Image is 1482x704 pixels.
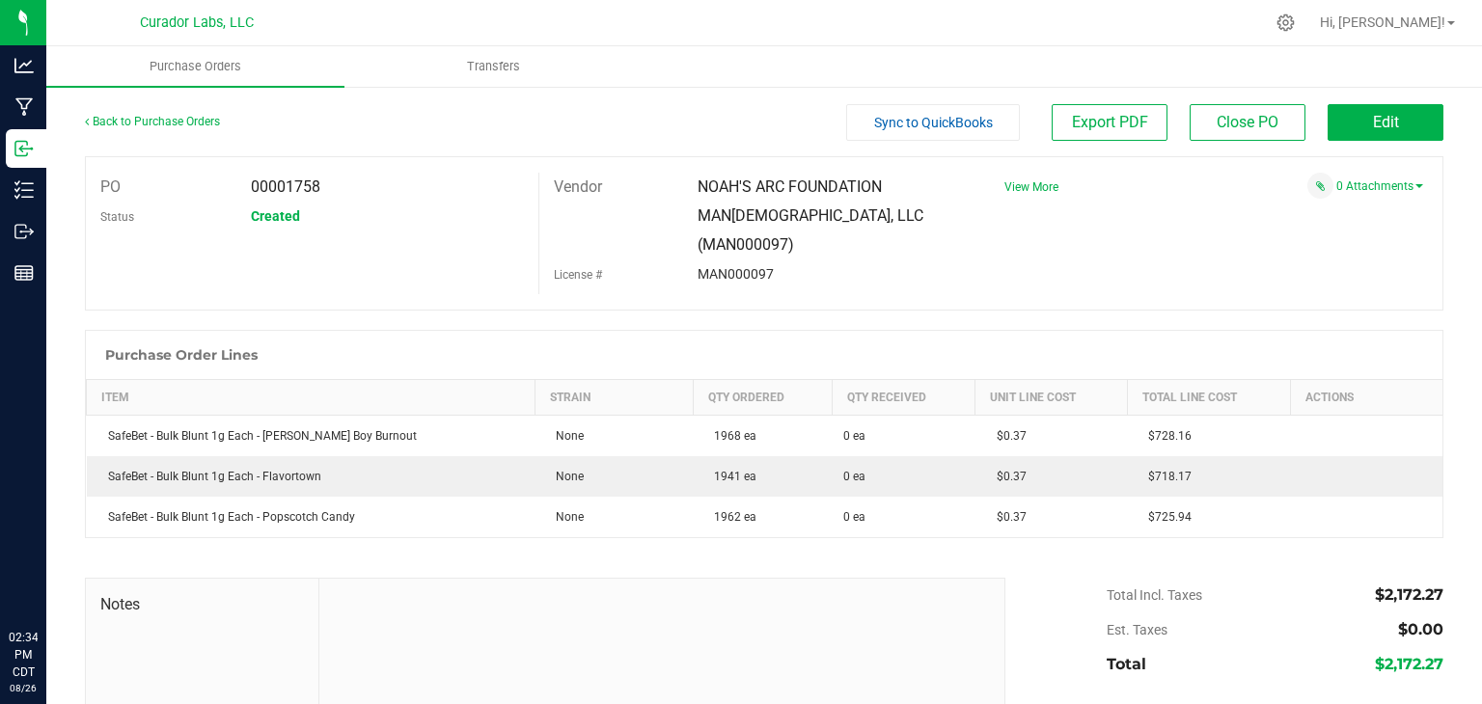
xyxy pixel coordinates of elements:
h1: Purchase Order Lines [105,347,258,363]
th: Item [87,380,535,416]
button: Close PO [1190,104,1305,141]
inline-svg: Inbound [14,139,34,158]
a: Back to Purchase Orders [85,115,220,128]
span: 0 ea [843,427,865,445]
th: Total Line Cost [1127,380,1290,416]
span: $0.37 [987,510,1027,524]
span: 0 ea [843,468,865,485]
button: Edit [1328,104,1443,141]
p: 02:34 PM CDT [9,629,38,681]
span: Hi, [PERSON_NAME]! [1320,14,1445,30]
label: Status [100,203,134,231]
inline-svg: Manufacturing [14,97,34,117]
span: Created [251,208,300,224]
span: None [546,510,584,524]
inline-svg: Reports [14,263,34,283]
inline-svg: Analytics [14,56,34,75]
span: $2,172.27 [1375,585,1443,604]
div: SafeBet - Bulk Blunt 1g Each - [PERSON_NAME] Boy Burnout [98,427,524,445]
span: None [546,470,584,483]
span: Notes [100,593,304,616]
span: 1962 ea [704,510,756,524]
th: Qty Received [832,380,974,416]
span: 00001758 [251,177,320,196]
inline-svg: Inventory [14,180,34,200]
th: Strain [535,380,693,416]
span: Transfers [441,58,546,75]
p: 08/26 [9,681,38,695]
span: $2,172.27 [1375,655,1443,673]
div: SafeBet - Bulk Blunt 1g Each - Popscotch Candy [98,508,524,526]
span: Curador Labs, LLC [140,14,254,31]
span: Total Incl. Taxes [1107,587,1202,603]
span: Est. Taxes [1107,622,1167,637]
a: Purchase Orders [46,46,344,87]
span: $728.16 [1139,429,1192,443]
span: $0.37 [987,470,1027,483]
span: 1941 ea [704,470,756,483]
label: License # [554,260,602,289]
span: 1968 ea [704,429,756,443]
a: Transfers [344,46,643,87]
span: NOAH'S ARC FOUNDATION MAN[DEMOGRAPHIC_DATA], LLC (MAN000097) [698,177,923,254]
span: Edit [1373,113,1399,131]
span: $725.94 [1139,510,1192,524]
a: View More [1004,180,1058,194]
iframe: Resource center [19,550,77,608]
span: $718.17 [1139,470,1192,483]
button: Export PDF [1052,104,1167,141]
span: Attach a document [1307,173,1333,199]
div: SafeBet - Bulk Blunt 1g Each - Flavortown [98,468,524,485]
span: 0 ea [843,508,865,526]
span: Close PO [1217,113,1278,131]
div: Manage settings [1274,14,1298,32]
a: 0 Attachments [1336,179,1423,193]
label: PO [100,173,121,202]
span: Total [1107,655,1146,673]
button: Sync to QuickBooks [846,104,1020,141]
label: Vendor [554,173,602,202]
th: Qty Ordered [693,380,832,416]
span: $0.37 [987,429,1027,443]
span: Sync to QuickBooks [874,115,993,130]
span: $0.00 [1398,620,1443,638]
inline-svg: Outbound [14,222,34,241]
span: None [546,429,584,443]
span: Export PDF [1072,113,1148,131]
th: Unit Line Cost [975,380,1127,416]
th: Actions [1290,380,1442,416]
span: Purchase Orders [123,58,267,75]
span: MAN000097 [698,266,774,282]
